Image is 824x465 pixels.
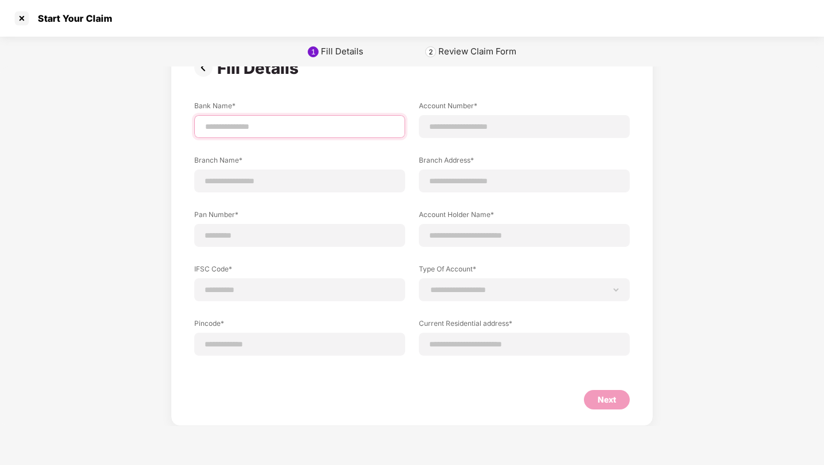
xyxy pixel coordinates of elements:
[419,155,630,170] label: Branch Address*
[321,46,363,57] div: Fill Details
[194,318,405,333] label: Pincode*
[311,48,316,56] div: 1
[194,210,405,224] label: Pan Number*
[429,48,433,56] div: 2
[217,58,303,78] div: Fill Details
[598,393,616,406] div: Next
[194,264,405,278] label: IFSC Code*
[438,46,516,57] div: Review Claim Form
[194,155,405,170] label: Branch Name*
[419,210,630,224] label: Account Holder Name*
[419,101,630,115] label: Account Number*
[419,264,630,278] label: Type Of Account*
[31,13,112,24] div: Start Your Claim
[419,318,630,333] label: Current Residential address*
[194,101,405,115] label: Bank Name*
[194,58,217,77] img: svg+xml;base64,PHN2ZyBpZD0iUHJldi0zMngzMiIgeG1sbnM9Imh0dHA6Ly93d3cudzMub3JnLzIwMDAvc3ZnIiB3aWR0aD...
